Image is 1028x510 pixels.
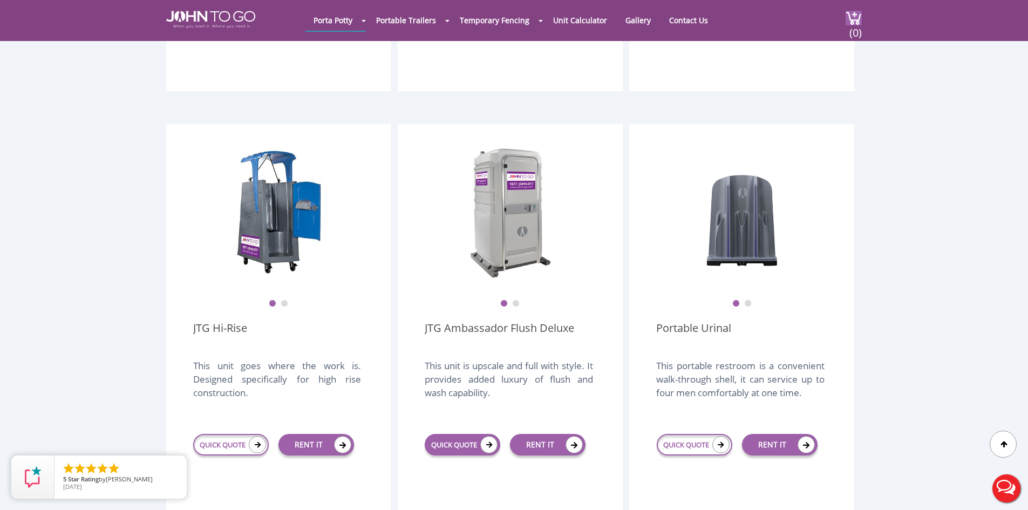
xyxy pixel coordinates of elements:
a: Gallery [617,10,659,31]
span: 5 [63,475,66,483]
span: [PERSON_NAME] [106,475,153,483]
a: RENT IT [510,434,586,455]
button: 1 of 2 [500,300,508,308]
li:  [96,462,109,475]
a: Portable Urinal [656,321,731,351]
span: by [63,476,178,484]
div: This unit is upscale and full with style. It provides added luxury of flush and wash capability. [425,359,593,411]
span: (0) [849,17,862,40]
li:  [85,462,98,475]
a: Contact Us [661,10,716,31]
img: urinal unit 1 [699,146,785,281]
img: JTG Hi-Rise Unit [236,146,322,281]
span: [DATE] [63,482,82,491]
button: 1 of 2 [732,300,740,308]
button: 1 of 2 [269,300,276,308]
a: Portable Trailers [368,10,444,31]
a: QUICK QUOTE [657,434,732,455]
img: Review Rating [22,466,44,488]
button: Live Chat [985,467,1028,510]
button: 2 of 2 [281,300,288,308]
img: cart a [846,11,862,25]
a: RENT IT [278,434,354,455]
span: Star Rating [68,475,99,483]
li:  [73,462,86,475]
a: JTG Ambassador Flush Deluxe [425,321,574,351]
div: This portable restroom is a convenient walk-through shell, it can service up to four men comforta... [656,359,824,411]
a: Unit Calculator [545,10,615,31]
img: JOHN to go [166,11,255,28]
div: This unit goes where the work is. Designed specifically for high rise construction. [193,359,361,411]
a: QUICK QUOTE [425,434,500,455]
a: QUICK QUOTE [193,434,269,455]
li:  [62,462,75,475]
a: JTG Hi-Rise [193,321,247,351]
button: 2 of 2 [512,300,520,308]
a: Temporary Fencing [452,10,537,31]
button: 2 of 2 [744,300,752,308]
a: Porta Potty [305,10,360,31]
a: RENT IT [742,434,818,455]
li:  [107,462,120,475]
